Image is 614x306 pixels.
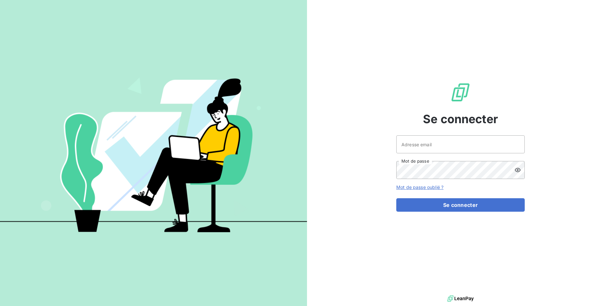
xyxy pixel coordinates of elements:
[396,198,525,212] button: Se connecter
[450,82,471,103] img: Logo LeanPay
[396,184,443,190] a: Mot de passe oublié ?
[447,294,474,303] img: logo
[396,135,525,153] input: placeholder
[423,110,498,128] span: Se connecter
